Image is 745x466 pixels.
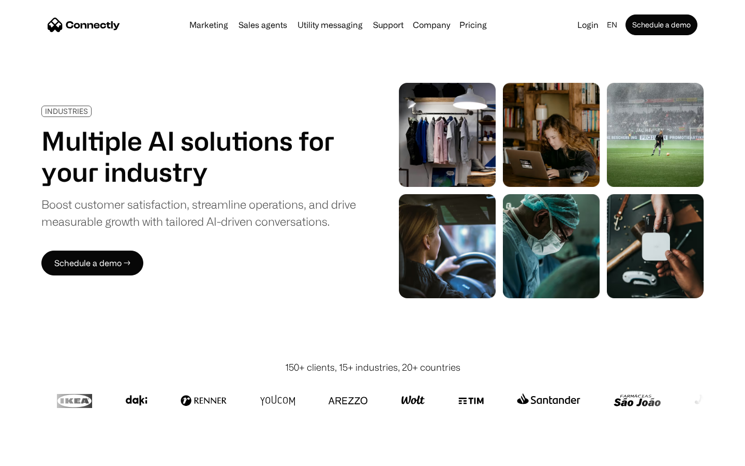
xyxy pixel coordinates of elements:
a: Support [369,21,408,29]
a: Sales agents [234,21,291,29]
div: Company [410,18,453,32]
h1: Multiple AI solutions for your industry [41,125,356,187]
a: Schedule a demo [625,14,697,35]
div: Boost customer satisfaction, streamline operations, and drive measurable growth with tailored AI-... [41,196,356,230]
div: en [603,18,623,32]
div: en [607,18,617,32]
div: INDUSTRIES [45,107,88,115]
a: Pricing [455,21,491,29]
a: Login [573,18,603,32]
a: home [48,17,120,33]
div: 150+ clients, 15+ industries, 20+ countries [285,360,460,374]
a: Schedule a demo → [41,251,143,275]
ul: Language list [21,448,62,462]
aside: Language selected: English [10,447,62,462]
div: Company [413,18,450,32]
a: Utility messaging [293,21,367,29]
a: Marketing [185,21,232,29]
